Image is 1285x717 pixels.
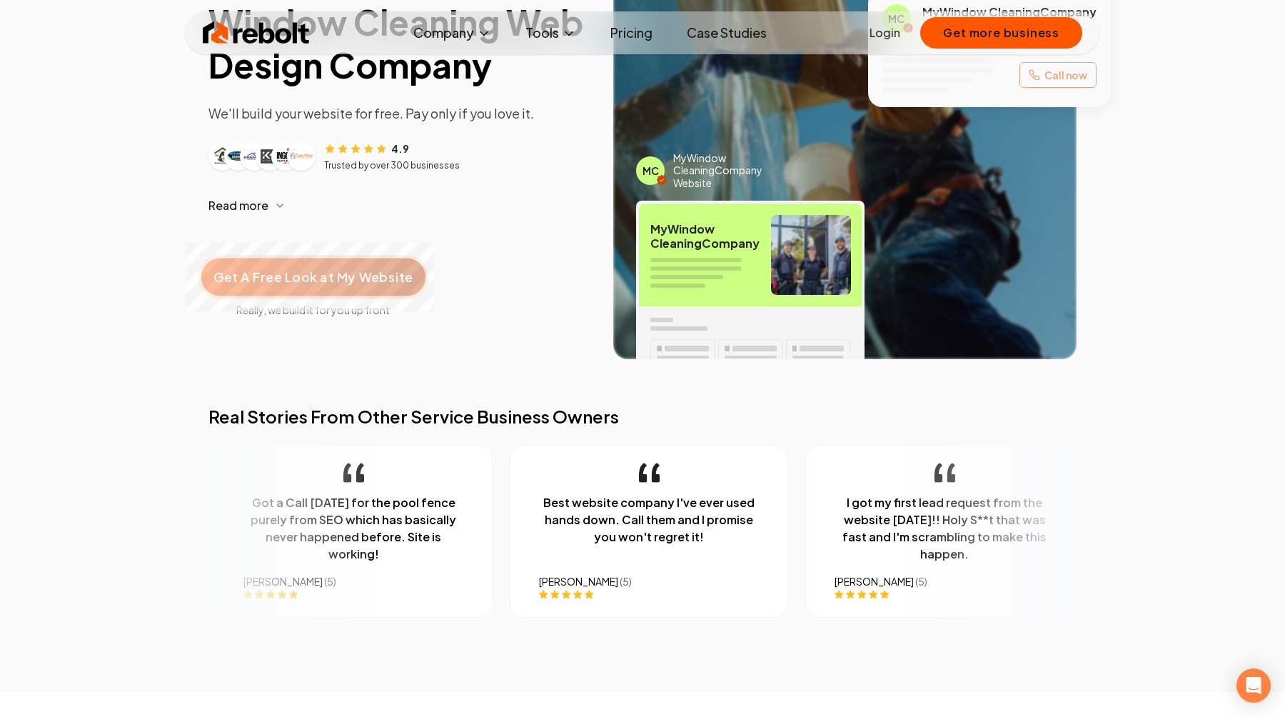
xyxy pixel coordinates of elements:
[208,141,590,171] article: Customer reviews
[208,234,418,317] a: Get A Free Look at My WebsiteReally, we build it for you up front
[208,405,1077,428] h2: Real Stories From Other Service Business Owners
[599,19,664,47] a: Pricing
[322,575,334,588] span: ( 5 )
[208,197,268,214] span: Read more
[913,575,925,588] span: ( 5 )
[932,463,953,483] img: quotation-mark
[771,215,851,295] img: Window Cleaning team
[832,574,1052,588] div: [PERSON_NAME]
[211,145,234,168] img: Customer logo 1
[537,494,757,546] p: Best website company I've ever used hands down. Call them and I promise you won't regret it!
[537,588,757,600] div: Rating: 5 out of 5 stars
[341,463,362,483] img: quotation-mark
[274,145,297,168] img: Customer logo 5
[203,19,310,47] img: Rebolt Logo
[1236,668,1271,703] div: Open Intercom Messenger
[290,145,313,168] img: Customer logo 6
[258,145,281,168] img: Customer logo 4
[241,588,461,600] div: Rating: 5 out of 5 stars
[208,1,590,86] h1: Window Cleaning Web Design Company
[675,19,778,47] a: Case Studies
[922,4,1097,21] span: My Window Cleaning Company
[324,141,409,156] div: Rating: 4.9 out of 5 stars
[402,19,503,47] button: Company
[391,141,409,156] span: 4.9
[637,463,657,483] img: quotation-mark
[514,19,588,47] button: Tools
[208,189,590,223] button: Read more
[650,222,760,251] span: My Window Cleaning Company
[208,303,418,317] span: Really, we build it for you up front
[870,24,900,41] a: Login
[618,575,630,588] span: ( 5 )
[324,160,460,171] p: Trusted by over 300 businesses
[241,494,461,563] p: Got a Call [DATE] for the pool fence purely from SEO which has basically never happened before. S...
[198,255,428,299] button: Get A Free Look at My Website
[832,494,1052,563] p: I got my first lead request from the website [DATE]!! Holy S**t that was fast and I'm scrambling ...
[243,145,266,168] img: Customer logo 3
[832,588,1052,600] div: Rating: 5 out of 5 stars
[241,574,461,588] div: [PERSON_NAME]
[208,104,590,124] p: We'll build your website for free. Pay only if you love it.
[920,17,1082,49] button: Get more business
[537,574,757,588] div: [PERSON_NAME]
[213,268,413,286] span: Get A Free Look at My Website
[227,145,250,168] img: Customer logo 2
[642,164,659,178] span: MC
[673,152,788,190] span: My Window Cleaning Company Website
[208,142,316,171] div: Customer logos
